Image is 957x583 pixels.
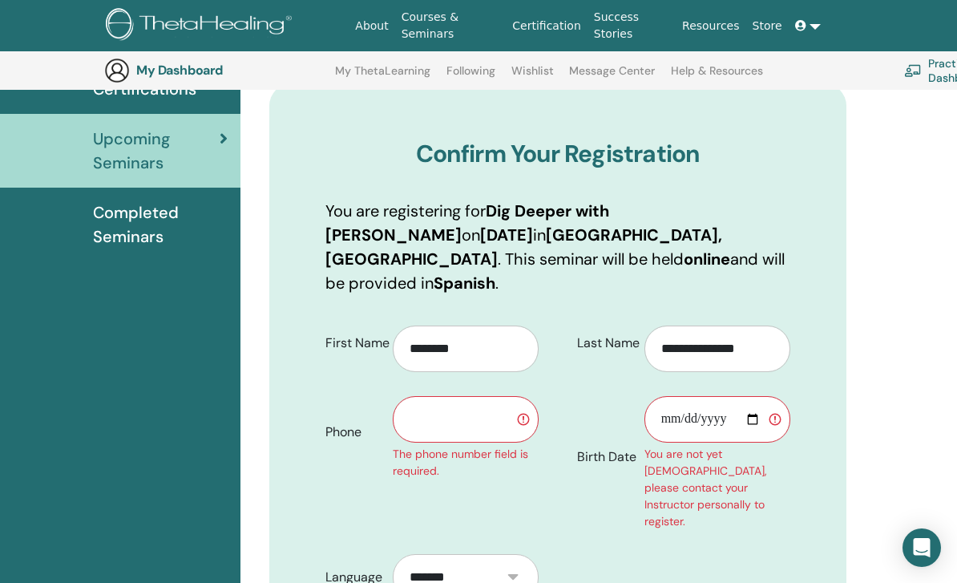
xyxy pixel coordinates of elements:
[644,446,790,530] div: You are not yet [DEMOGRAPHIC_DATA], please contact your Instructor personally to register.
[325,225,722,269] b: [GEOGRAPHIC_DATA], [GEOGRAPHIC_DATA]
[106,8,297,44] img: logo.png
[434,273,495,294] b: Spanish
[565,328,644,358] label: Last Name
[395,2,507,49] a: Courses & Seminars
[588,2,676,49] a: Success Stories
[746,11,789,41] a: Store
[565,442,644,472] label: Birth Date
[313,328,393,358] label: First Name
[506,11,587,41] a: Certification
[313,417,393,447] label: Phone
[325,200,609,245] b: Dig Deeper with [PERSON_NAME]
[902,528,941,567] div: Open Intercom Messenger
[480,225,533,245] b: [DATE]
[904,64,922,77] img: chalkboard-teacher.svg
[393,446,539,480] div: The phone number field is required.
[569,64,655,90] a: Message Center
[676,11,746,41] a: Resources
[136,63,297,78] h3: My Dashboard
[335,64,430,90] a: My ThetaLearning
[93,127,220,175] span: Upcoming Seminars
[325,140,790,168] h3: Confirm Your Registration
[104,58,130,83] img: generic-user-icon.jpg
[446,64,495,90] a: Following
[684,249,730,269] b: online
[325,199,790,295] p: You are registering for on in . This seminar will be held and will be provided in .
[93,200,228,249] span: Completed Seminars
[511,64,554,90] a: Wishlist
[671,64,763,90] a: Help & Resources
[349,11,394,41] a: About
